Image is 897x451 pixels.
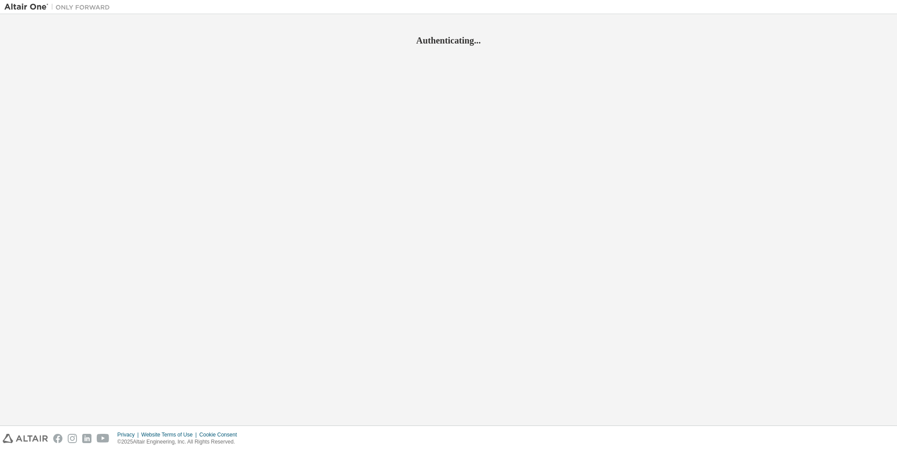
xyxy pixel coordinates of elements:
[68,434,77,443] img: instagram.svg
[97,434,109,443] img: youtube.svg
[117,431,141,438] div: Privacy
[4,3,114,11] img: Altair One
[141,431,199,438] div: Website Terms of Use
[4,35,893,46] h2: Authenticating...
[117,438,242,446] p: © 2025 Altair Engineering, Inc. All Rights Reserved.
[82,434,91,443] img: linkedin.svg
[199,431,242,438] div: Cookie Consent
[53,434,62,443] img: facebook.svg
[3,434,48,443] img: altair_logo.svg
